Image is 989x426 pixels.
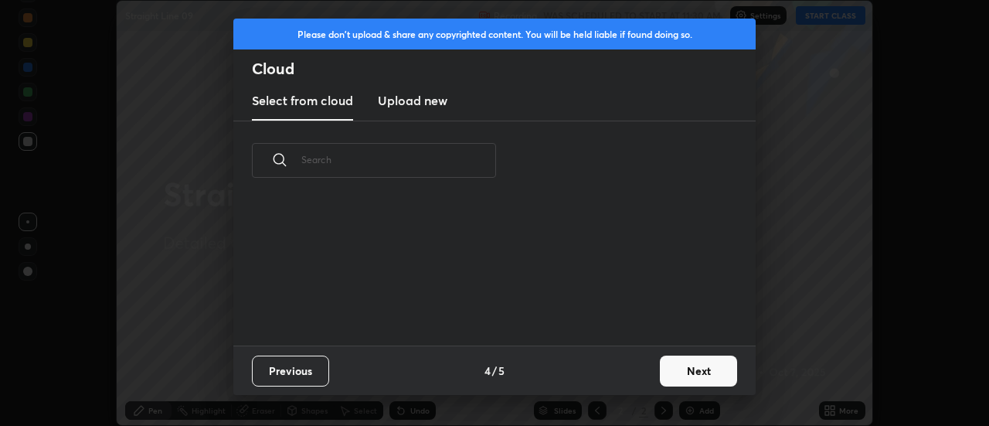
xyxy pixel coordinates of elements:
h4: 4 [484,363,491,379]
h4: 5 [498,363,505,379]
button: Next [660,356,737,387]
input: Search [301,127,496,193]
h2: Cloud [252,59,756,79]
h4: / [492,363,497,379]
h3: Select from cloud [252,91,353,110]
h3: Upload new [378,91,447,110]
div: Please don't upload & share any copyrighted content. You will be held liable if found doing so. [233,19,756,49]
button: Previous [252,356,329,387]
